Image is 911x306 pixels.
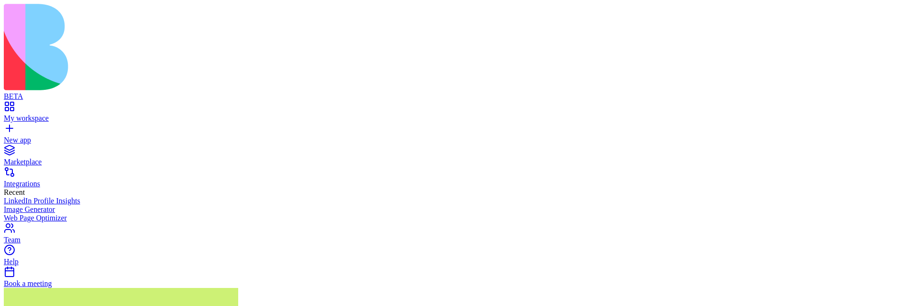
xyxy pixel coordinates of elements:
[4,84,907,101] a: BETA
[4,214,907,222] a: Web Page Optimizer
[4,136,907,144] div: New app
[4,149,907,166] a: Marketplace
[4,197,907,205] a: LinkedIn Profile Insights
[4,205,907,214] a: Image Generator
[4,171,907,188] a: Integrations
[4,258,907,266] div: Help
[4,180,907,188] div: Integrations
[4,249,907,266] a: Help
[4,188,25,196] span: Recent
[4,236,907,244] div: Team
[4,158,907,166] div: Marketplace
[4,227,907,244] a: Team
[4,92,907,101] div: BETA
[4,127,907,144] a: New app
[4,4,385,90] img: logo
[4,105,907,123] a: My workspace
[4,271,907,288] a: Book a meeting
[4,279,907,288] div: Book a meeting
[4,114,907,123] div: My workspace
